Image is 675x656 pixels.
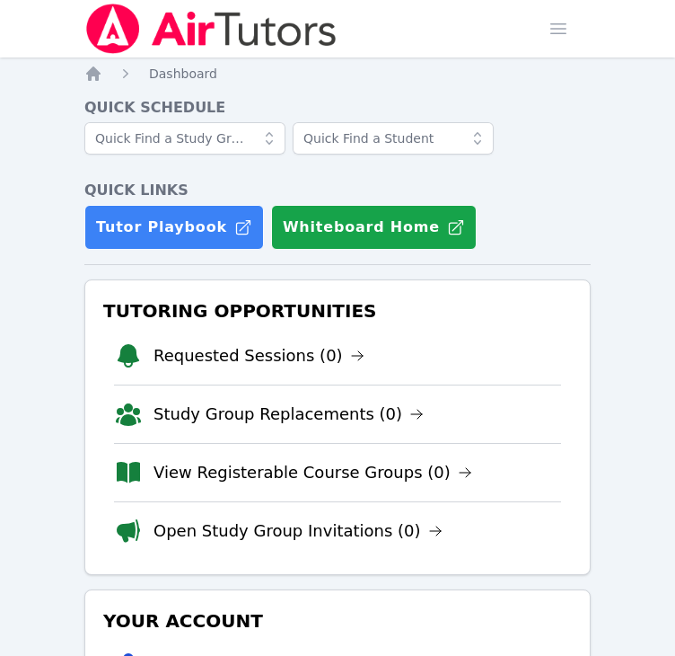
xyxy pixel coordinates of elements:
h3: Tutoring Opportunities [100,295,575,327]
a: Requested Sessions (0) [153,343,364,368]
h3: Your Account [100,605,575,637]
input: Quick Find a Student [293,122,494,155]
nav: Breadcrumb [84,65,591,83]
a: Study Group Replacements (0) [153,402,424,427]
img: Air Tutors [84,4,338,54]
a: View Registerable Course Groups (0) [153,460,472,485]
a: Open Study Group Invitations (0) [153,519,443,544]
h4: Quick Schedule [84,97,591,119]
a: Dashboard [149,65,217,83]
h4: Quick Links [84,180,591,201]
button: Whiteboard Home [271,205,477,250]
input: Quick Find a Study Group [84,122,285,155]
span: Dashboard [149,66,217,81]
a: Tutor Playbook [84,205,264,250]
